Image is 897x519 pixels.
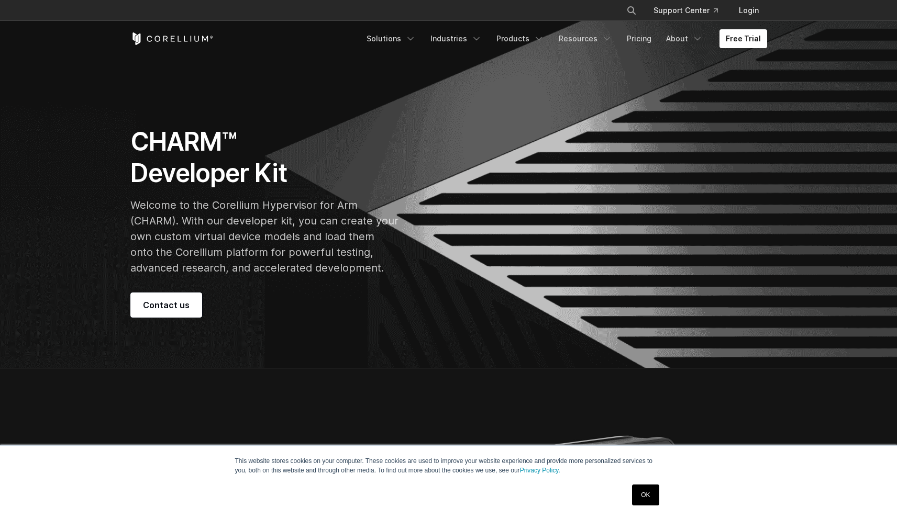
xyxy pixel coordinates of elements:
[143,299,190,311] span: Contact us
[360,29,767,48] div: Navigation Menu
[130,292,202,318] a: Contact us
[719,29,767,48] a: Free Trial
[235,456,662,475] p: This website stores cookies on your computer. These cookies are used to improve your website expe...
[622,1,641,20] button: Search
[621,29,658,48] a: Pricing
[130,32,214,45] a: Corellium Home
[360,29,422,48] a: Solutions
[424,29,488,48] a: Industries
[614,1,767,20] div: Navigation Menu
[645,1,726,20] a: Support Center
[490,29,550,48] a: Products
[130,126,398,189] h1: CHARM™ Developer Kit
[520,467,560,474] a: Privacy Policy.
[730,1,767,20] a: Login
[660,29,709,48] a: About
[632,484,659,505] a: OK
[130,197,398,276] p: Welcome to the Corellium Hypervisor for Arm (CHARM). With our developer kit, you can create your ...
[552,29,618,48] a: Resources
